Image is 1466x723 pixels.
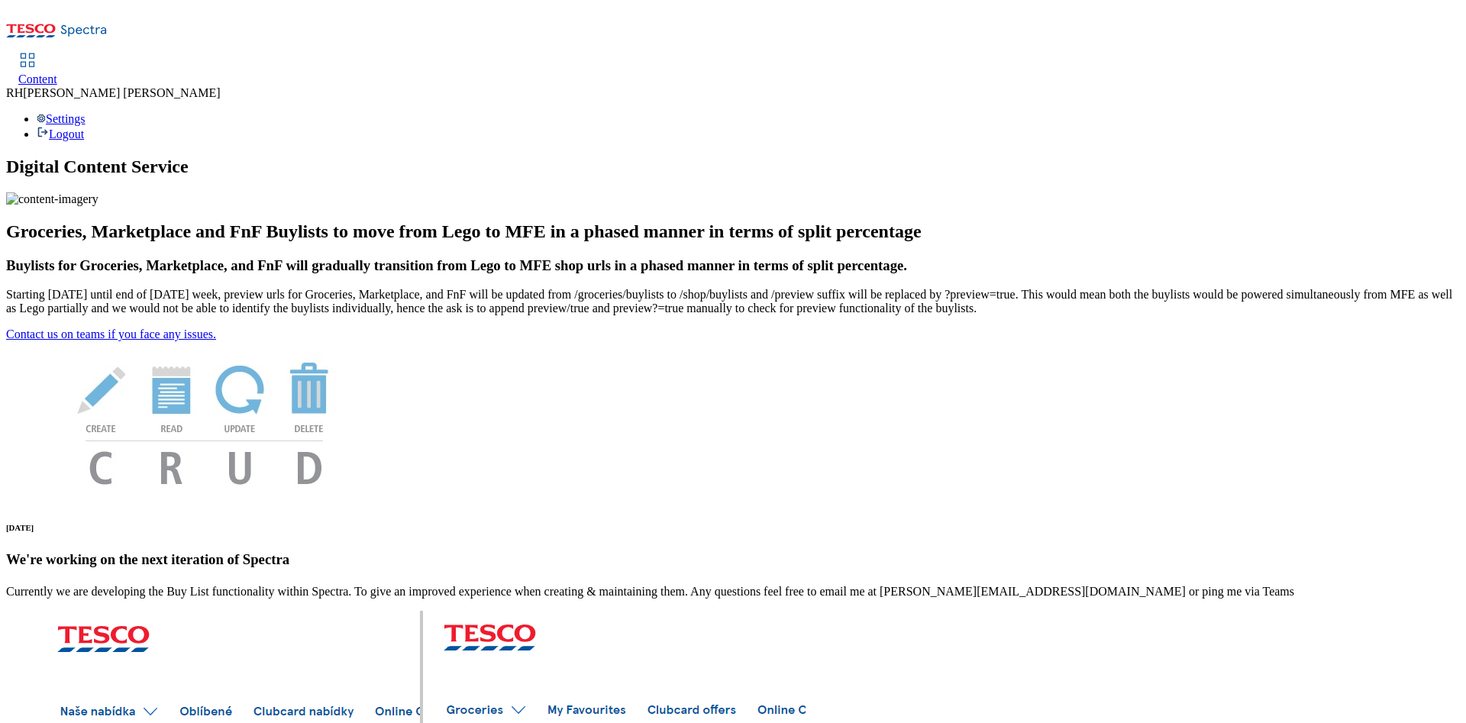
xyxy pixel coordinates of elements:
[6,341,403,501] img: News Image
[18,54,57,86] a: Content
[6,288,1460,315] p: Starting [DATE] until end of [DATE] week, preview urls for Groceries, Marketplace, and FnF will b...
[6,328,216,341] a: Contact us on teams if you face any issues.
[37,112,86,125] a: Settings
[37,127,84,140] a: Logout
[23,86,220,99] span: [PERSON_NAME] [PERSON_NAME]
[6,192,98,206] img: content-imagery
[6,523,1460,532] h6: [DATE]
[6,157,1460,177] h1: Digital Content Service
[6,86,23,99] span: RH
[6,257,1460,274] h3: Buylists for Groceries, Marketplace, and FnF will gradually transition from Lego to MFE shop urls...
[6,221,1460,242] h2: Groceries, Marketplace and FnF Buylists to move from Lego to MFE in a phased manner in terms of s...
[6,585,1460,599] p: Currently we are developing the Buy List functionality within Spectra. To give an improved experi...
[6,551,1460,568] h3: We're working on the next iteration of Spectra
[18,73,57,86] span: Content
